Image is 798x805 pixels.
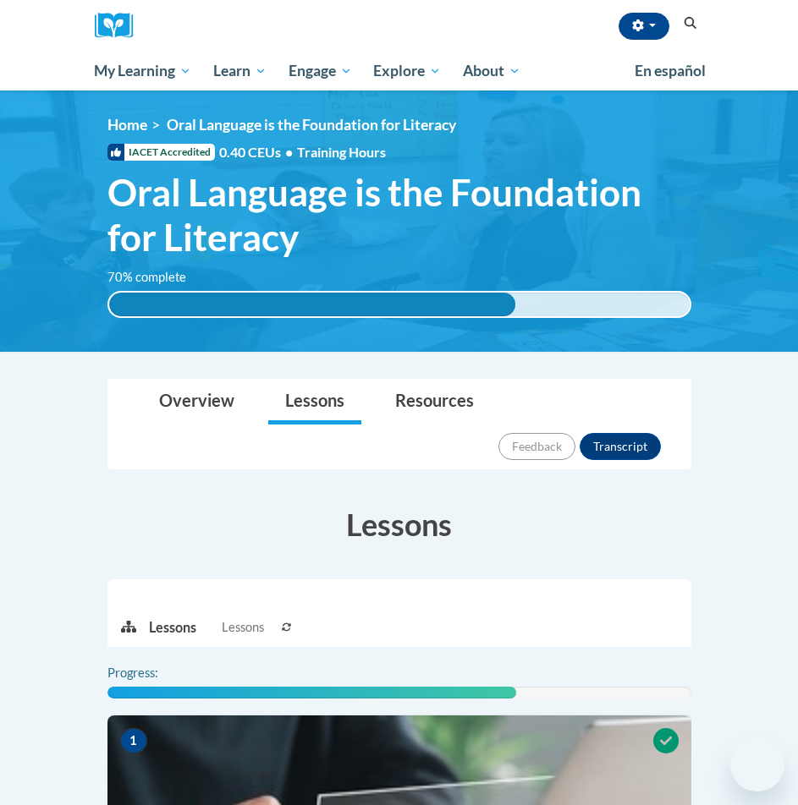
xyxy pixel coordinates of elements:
span: • [285,144,293,160]
span: Engage [289,61,352,81]
a: Explore [362,52,452,90]
a: Cox Campus [95,13,146,39]
span: Lessons [222,618,264,637]
span: Oral Language is the Foundation for Literacy [167,116,456,134]
button: Search [678,14,703,34]
span: My Learning [94,61,191,81]
span: Explore [373,61,441,81]
a: Overview [142,380,251,424]
span: 1 [120,728,147,753]
iframe: Button to launch messaging window [730,737,784,791]
span: About [463,61,520,81]
a: Engage [278,52,363,90]
a: My Learning [84,52,203,90]
label: 70% complete [107,268,205,287]
a: Home [107,116,147,134]
label: Progress: [107,664,205,682]
span: 0.40 CEUs [219,143,297,162]
a: En español [624,53,717,89]
span: Training Hours [297,144,386,160]
p: Lessons [149,618,196,637]
img: Logo brand [95,13,146,39]
button: Feedback [498,433,575,460]
span: IACET Accredited [107,144,215,161]
div: 70% complete [109,293,515,316]
a: About [452,52,531,90]
span: En español [635,62,706,79]
a: Learn [202,52,278,90]
button: Transcript [580,433,661,460]
h3: Lessons [107,503,691,545]
a: Lessons [268,380,361,424]
span: Oral Language is the Foundation for Literacy [107,170,691,260]
div: Main menu [82,52,717,90]
button: Account Settings [619,13,669,40]
span: Learn [213,61,267,81]
a: Resources [378,380,491,424]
